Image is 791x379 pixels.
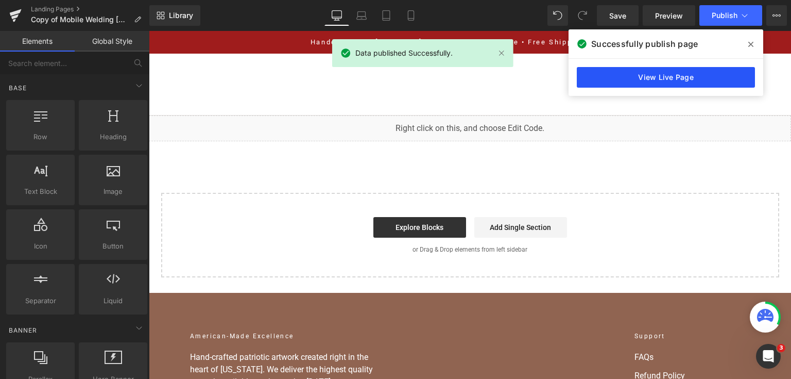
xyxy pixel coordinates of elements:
a: View Live Page [577,67,755,88]
button: Publish [699,5,762,26]
span: 3 [777,344,785,352]
a: Add Single Section [325,186,418,207]
a: Refund Policy [486,339,601,351]
span: Banner [8,325,38,335]
h2: Support [486,301,601,310]
a: Explore Blocks [225,186,317,207]
span: Preview [655,10,683,21]
h2: American-Made Excellence [41,301,237,310]
span: Successfully publish page [591,38,698,50]
span: Button [82,241,144,252]
button: Undo [547,5,568,26]
span: Separator [9,295,72,306]
a: Landing Pages [31,5,149,13]
span: Liquid [82,295,144,306]
a: Preview [643,5,695,26]
a: Tablet [374,5,399,26]
p: or Drag & Drop elements from left sidebar [29,215,614,222]
a: Desktop [324,5,349,26]
span: Base [8,83,28,93]
button: Redo [572,5,593,26]
p: Hand-crafted patriotic artwork created right in the heart of [US_STATE]. We deliver the highest q... [41,320,237,357]
a: FAQs [486,320,601,333]
span: Publish [712,11,737,20]
a: Laptop [349,5,374,26]
span: Image [82,186,144,197]
span: Heading [82,131,144,142]
span: Icon [9,241,72,252]
a: Global Style [75,31,149,52]
span: Row [9,131,72,142]
a: New Library [149,5,200,26]
span: Library [169,11,193,20]
span: Text Block [9,186,72,197]
span: Copy of Mobile Welding [GEOGRAPHIC_DATA] [31,15,130,24]
a: Handcrafted in [US_STATE] • 100% American Made • Free Shipping Over $100 [162,7,480,15]
button: More [766,5,787,26]
span: Save [609,10,626,21]
span: Data published Successfully. [355,47,453,59]
a: Mobile [399,5,423,26]
iframe: Intercom live chat [756,344,781,369]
